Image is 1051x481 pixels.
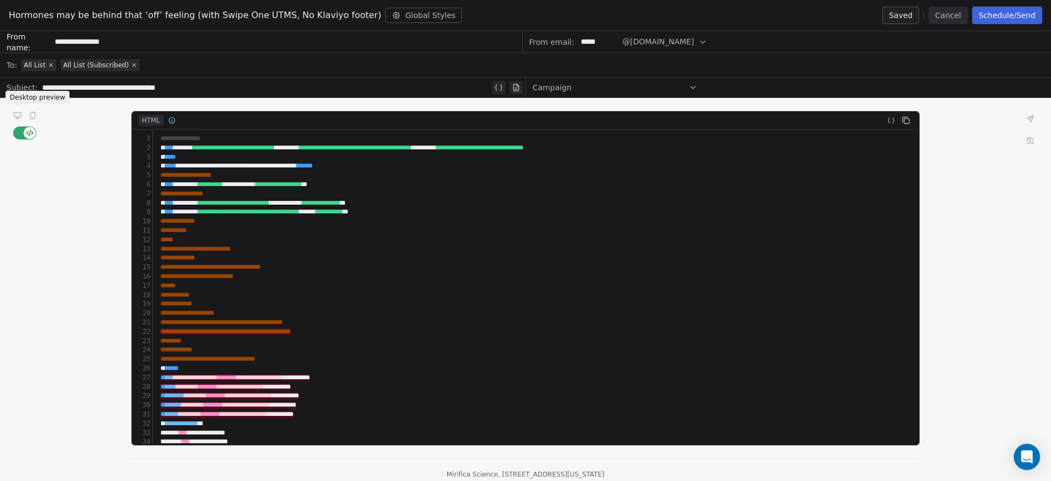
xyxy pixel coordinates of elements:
[132,383,152,392] div: 28
[132,171,152,180] div: 5
[24,61,45,69] span: All List
[1014,444,1040,470] div: Open Intercom Messenger
[132,318,152,327] div: 21
[132,253,152,263] div: 14
[882,7,919,24] button: Saved
[132,281,152,291] div: 17
[132,272,152,281] div: 16
[132,299,152,309] div: 19
[132,161,152,171] div: 4
[132,217,152,226] div: 10
[132,199,152,208] div: 8
[132,345,152,355] div: 24
[7,60,17,71] span: To:
[132,134,152,143] div: 1
[533,82,571,93] span: Campaign
[132,337,152,346] div: 23
[132,226,152,235] div: 11
[132,327,152,337] div: 22
[9,9,381,22] span: Hormones may be behind that ‘off’ feeling (with Swipe One UTMS, No Klaviyo footer)
[132,373,152,383] div: 27
[7,82,38,96] span: Subject:
[132,245,152,254] div: 13
[132,189,152,199] div: 7
[10,93,65,102] p: Desktop preview
[132,419,152,428] div: 32
[132,207,152,217] div: 9
[529,37,574,48] span: From email:
[132,263,152,272] div: 15
[622,36,694,48] span: @[DOMAIN_NAME]
[132,355,152,364] div: 25
[928,7,967,24] button: Cancel
[972,7,1042,24] button: Schedule/Send
[63,61,129,69] span: All List (Subscribed)
[132,401,152,410] div: 30
[132,153,152,162] div: 3
[132,391,152,401] div: 29
[132,364,152,373] div: 26
[132,410,152,419] div: 31
[132,437,152,447] div: 34
[138,115,164,126] span: HTML
[7,31,50,53] span: From name:
[132,428,152,438] div: 33
[132,180,152,189] div: 6
[132,309,152,318] div: 20
[132,235,152,245] div: 12
[132,291,152,300] div: 18
[385,8,462,23] button: Global Styles
[132,143,152,153] div: 2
